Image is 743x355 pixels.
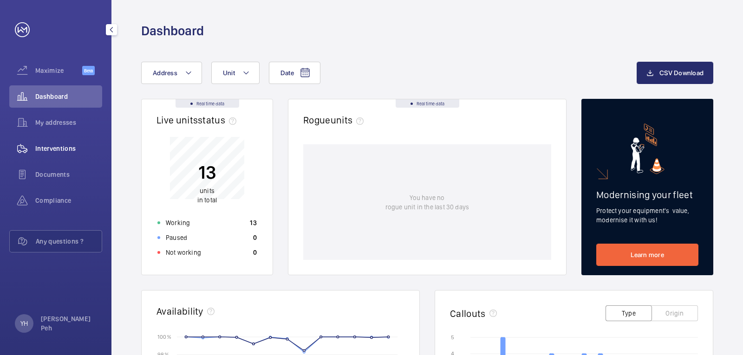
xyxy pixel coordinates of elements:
button: Origin [652,305,698,321]
button: Type [606,305,652,321]
p: 13 [250,218,257,227]
p: You have no rogue unit in the last 30 days [385,193,469,212]
h2: Callouts [450,308,486,319]
img: marketing-card.svg [631,123,665,174]
span: Dashboard [35,92,102,101]
p: Not working [166,248,201,257]
p: 0 [253,233,257,242]
h2: Availability [156,305,203,317]
span: Any questions ? [36,237,102,246]
p: in total [197,186,217,205]
h2: Live units [156,114,240,126]
span: status [198,114,240,126]
span: Address [153,69,177,77]
a: Learn more [596,244,698,266]
span: Compliance [35,196,102,205]
p: Working [166,218,190,227]
button: Date [269,62,320,84]
span: units [200,187,215,194]
span: Maximize [35,66,82,75]
button: CSV Download [637,62,713,84]
div: Real time data [396,99,459,108]
h2: Modernising your fleet [596,189,698,200]
h1: Dashboard [141,22,204,39]
button: Unit [211,62,260,84]
div: Real time data [176,99,239,108]
p: 13 [197,161,217,184]
button: Address [141,62,202,84]
p: Protect your equipment's value, modernise it with us! [596,206,698,225]
span: CSV Download [659,69,704,77]
text: 5 [451,334,454,341]
span: Unit [223,69,235,77]
text: 100 % [157,333,171,340]
span: Documents [35,170,102,179]
span: Interventions [35,144,102,153]
h2: Rogue [303,114,367,126]
span: units [331,114,368,126]
p: YH [20,319,28,328]
p: Paused [166,233,187,242]
span: My addresses [35,118,102,127]
p: [PERSON_NAME] Peh [41,314,97,333]
span: Beta [82,66,95,75]
span: Date [280,69,294,77]
p: 0 [253,248,257,257]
